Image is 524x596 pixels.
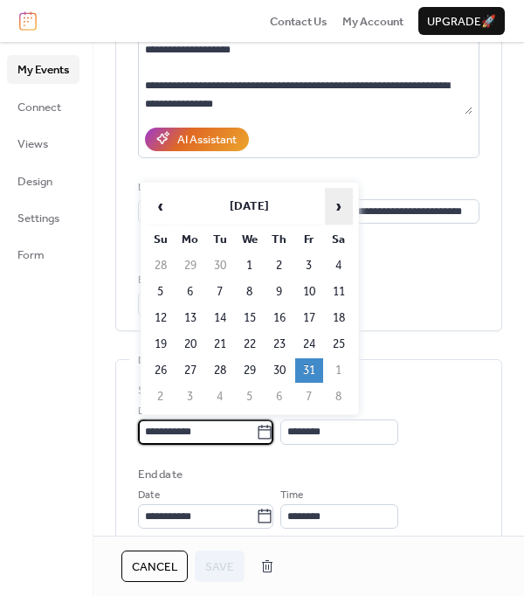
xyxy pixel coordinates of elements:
[295,227,323,252] th: Fr
[138,466,183,483] div: End date
[7,167,79,195] a: Design
[265,280,293,304] td: 9
[295,253,323,278] td: 3
[17,135,48,153] span: Views
[342,13,403,31] span: My Account
[236,306,264,330] td: 15
[138,179,476,197] div: Location
[7,93,79,121] a: Connect
[17,173,52,191] span: Design
[17,99,61,116] span: Connect
[176,253,204,278] td: 29
[325,253,353,278] td: 4
[295,280,323,304] td: 10
[265,227,293,252] th: Th
[325,358,353,383] td: 1
[7,55,79,83] a: My Events
[265,332,293,357] td: 23
[138,351,212,369] span: Date and time
[206,385,234,409] td: 4
[176,280,204,304] td: 6
[236,385,264,409] td: 5
[17,246,45,264] span: Form
[206,253,234,278] td: 30
[295,385,323,409] td: 7
[206,306,234,330] td: 14
[138,403,160,420] span: Date
[7,129,79,157] a: Views
[138,382,190,399] div: Start date
[176,332,204,357] td: 20
[145,128,249,150] button: AI Assistant
[270,13,327,31] span: Contact Us
[236,227,264,252] th: We
[342,12,403,30] a: My Account
[132,558,177,576] span: Cancel
[325,227,353,252] th: Sa
[147,358,175,383] td: 26
[17,61,69,79] span: My Events
[19,11,37,31] img: logo
[236,358,264,383] td: 29
[176,385,204,409] td: 3
[147,227,175,252] th: Su
[265,306,293,330] td: 16
[206,280,234,304] td: 7
[236,280,264,304] td: 8
[280,487,303,504] span: Time
[148,189,174,224] span: ‹
[418,7,505,35] button: Upgrade🚀
[270,12,327,30] a: Contact Us
[265,385,293,409] td: 6
[206,227,234,252] th: Tu
[325,280,353,304] td: 11
[138,487,160,504] span: Date
[138,272,266,289] div: Event color
[236,253,264,278] td: 1
[176,227,204,252] th: Mo
[17,210,59,227] span: Settings
[7,240,79,268] a: Form
[295,306,323,330] td: 17
[236,332,264,357] td: 22
[265,253,293,278] td: 2
[326,189,352,224] span: ›
[121,551,188,582] button: Cancel
[427,13,496,31] span: Upgrade 🚀
[147,306,175,330] td: 12
[206,332,234,357] td: 21
[147,332,175,357] td: 19
[7,204,79,232] a: Settings
[176,358,204,383] td: 27
[177,131,237,149] div: AI Assistant
[325,385,353,409] td: 8
[325,306,353,330] td: 18
[295,358,323,383] td: 31
[176,306,204,330] td: 13
[325,332,353,357] td: 25
[147,253,175,278] td: 28
[295,332,323,357] td: 24
[147,385,175,409] td: 2
[147,280,175,304] td: 5
[206,358,234,383] td: 28
[176,188,323,225] th: [DATE]
[265,358,293,383] td: 30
